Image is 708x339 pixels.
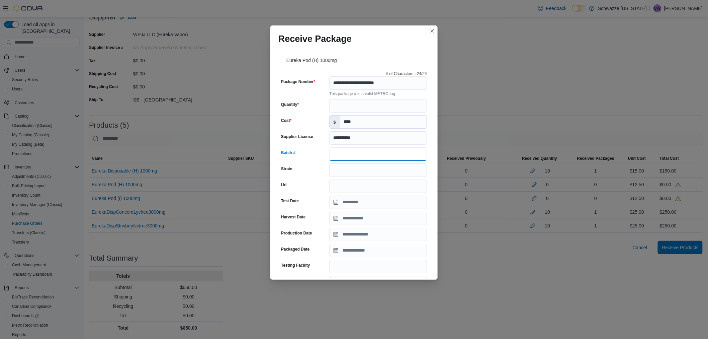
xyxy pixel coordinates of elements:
[281,166,292,172] label: Strain
[281,279,304,284] label: Test Batch #
[281,182,287,188] label: Url
[281,134,313,139] label: Supplier License
[281,102,299,107] label: Quantity
[329,228,427,241] input: Press the down key to open a popover containing a calendar.
[281,198,299,204] label: Test Date
[329,90,427,96] div: This package # is a valid METRC tag.
[329,212,427,225] input: Press the down key to open a popover containing a calendar.
[329,196,427,209] input: Press the down key to open a popover containing a calendar.
[281,118,291,123] label: Cost
[278,33,352,44] h1: Receive Package
[281,247,309,252] label: Packaged Date
[281,214,305,220] label: Harvest Date
[428,27,436,35] button: Closes this modal window
[329,244,427,257] input: Press the down key to open a popover containing a calendar.
[281,263,310,268] label: Testing Facility
[281,230,312,236] label: Production Date
[330,116,340,128] label: $
[386,71,427,76] p: # of Characters = 24 /24
[281,150,295,155] label: Batch #
[281,79,315,84] label: Package Number
[278,50,430,68] div: Eureka Pod (H) 1000mg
